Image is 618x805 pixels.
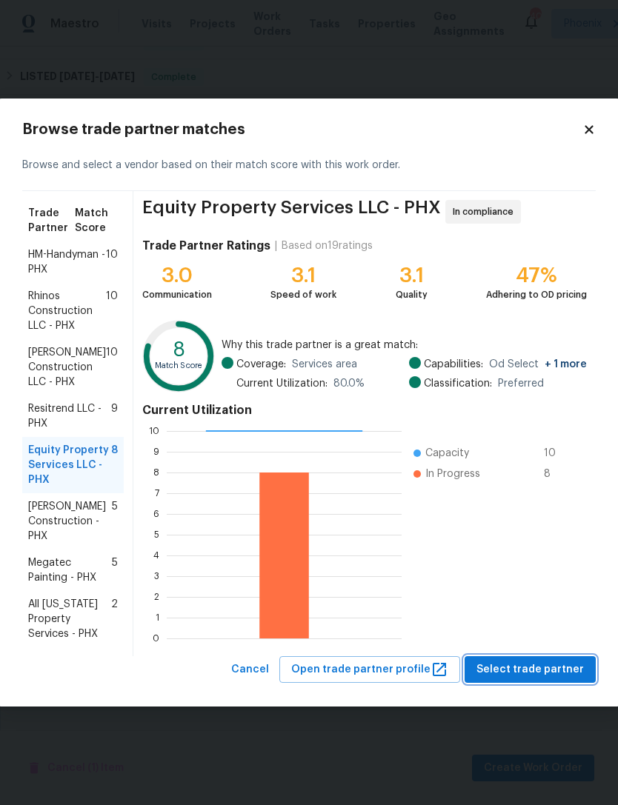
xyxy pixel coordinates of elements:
text: 10 [149,427,159,435]
span: 10 [544,446,568,461]
span: Od Select [489,357,587,372]
text: 8 [173,340,185,360]
div: 3.1 [396,268,428,283]
span: Coverage: [236,357,286,372]
text: 0 [153,634,159,643]
text: 1 [156,613,159,622]
span: Equity Property Services LLC - PHX [142,200,441,224]
div: Speed of work [270,287,336,302]
text: 4 [153,551,159,560]
span: Why this trade partner is a great match: [222,338,587,353]
text: 3 [154,572,159,581]
span: 5 [112,499,118,544]
span: 8 [111,443,118,487]
span: Preferred [498,376,544,391]
span: Megatec Painting - PHX [28,555,112,585]
text: 6 [153,510,159,518]
span: 8 [544,467,568,481]
span: 5 [112,555,118,585]
span: Classification: [424,376,492,391]
span: + 1 more [545,359,587,370]
text: 9 [153,447,159,456]
text: 2 [154,592,159,601]
span: Trade Partner [28,206,75,236]
button: Cancel [225,656,275,684]
span: [PERSON_NAME] Construction LLC - PHX [28,345,106,390]
div: Browse and select a vendor based on their match score with this work order. [22,140,596,191]
div: Communication [142,287,212,302]
button: Open trade partner profile [279,656,460,684]
span: 10 [106,247,118,277]
span: 80.0 % [333,376,365,391]
span: 10 [106,345,118,390]
div: Adhering to OD pricing [486,287,587,302]
text: 5 [154,530,159,539]
span: Current Utilization: [236,376,328,391]
button: Select trade partner [465,656,596,684]
span: 9 [111,401,118,431]
span: Match Score [75,206,118,236]
text: 7 [155,489,159,498]
div: 47% [486,268,587,283]
span: [PERSON_NAME] Construction - PHX [28,499,112,544]
span: Services area [292,357,357,372]
div: 3.0 [142,268,212,283]
text: 8 [153,468,159,477]
text: Match Score [155,362,203,370]
h2: Browse trade partner matches [22,122,582,137]
div: Based on 19 ratings [282,238,373,253]
span: Select trade partner [476,661,584,679]
div: 3.1 [270,268,336,283]
span: All [US_STATE] Property Services - PHX [28,597,111,641]
span: HM-Handyman - PHX [28,247,106,277]
span: 2 [111,597,118,641]
div: | [270,238,282,253]
span: Cancel [231,661,269,679]
h4: Trade Partner Ratings [142,238,270,253]
span: 10 [106,289,118,333]
span: In compliance [453,204,519,219]
span: In Progress [425,467,480,481]
span: Capabilities: [424,357,483,372]
span: Rhinos Construction LLC - PHX [28,289,106,333]
span: Equity Property Services LLC - PHX [28,443,111,487]
div: Quality [396,287,428,302]
span: Resitrend LLC - PHX [28,401,111,431]
span: Open trade partner profile [291,661,448,679]
span: Capacity [425,446,469,461]
h4: Current Utilization [142,403,587,418]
